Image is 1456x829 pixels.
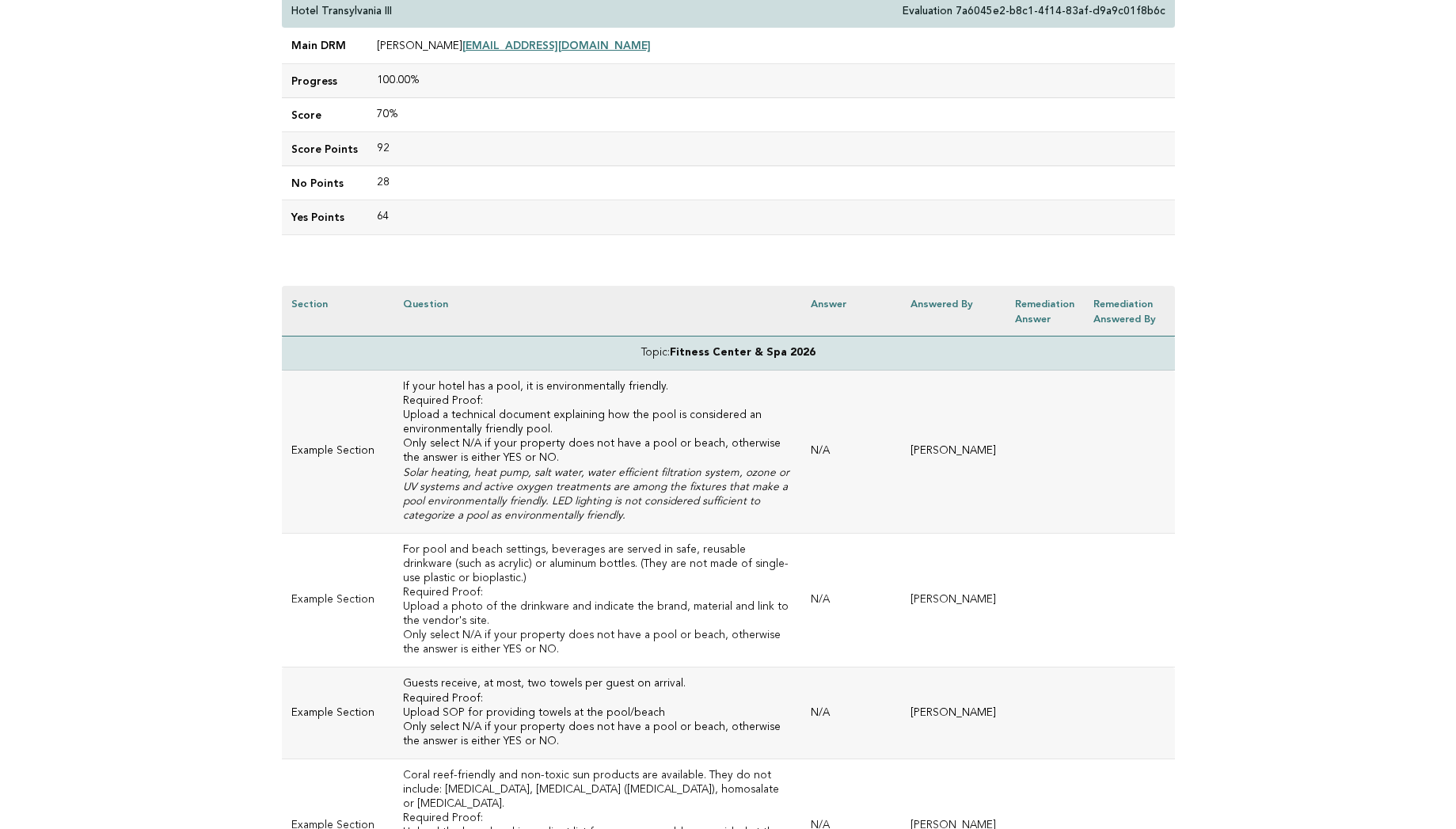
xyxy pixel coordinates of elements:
p: Evaluation 7a6045e2-b8c1-4f14-83af-d9a9c01f8b6c [903,4,1165,18]
th: Remediation Answer [1006,286,1084,337]
td: 100.00% [367,64,1175,98]
p: Required Proof: [403,812,793,826]
a: [EMAIL_ADDRESS][DOMAIN_NAME] [462,39,651,51]
td: N/A [801,533,901,667]
th: Question [393,286,802,337]
td: Main DRM [282,29,367,64]
li: Upload a photo of the drinkware and indicate the brand, material and link to the vendor's site. [403,600,793,629]
p: Required Proof: [403,394,793,409]
td: Topic: [282,336,1175,370]
td: [PERSON_NAME] [367,29,1175,64]
td: Example Section [282,371,393,534]
th: Answer [801,286,901,337]
p: Hotel Transylvania III [291,4,392,18]
td: Score [282,98,367,132]
td: No Points [282,166,367,200]
td: N/A [801,371,901,534]
p: Only select N/A if your property does not have a pool or beach, otherwise the answer is either YE... [403,629,793,657]
p: Only select N/A if your property does not have a pool or beach, otherwise the answer is either YE... [403,721,793,749]
p: Only select N/A if your property does not have a pool or beach, otherwise the answer is either YE... [403,437,793,466]
li: Upload a technical document explaining how the pool is considered an environmentally friendly pool. [403,409,793,437]
h3: Guests receive, at most, two towels per guest on arrival. [403,677,793,691]
h3: If your hotel has a pool, it is environmentally friendly. [403,380,793,394]
td: 70% [367,98,1175,132]
th: Answered by [901,286,1006,337]
td: 64 [367,200,1175,234]
td: Score Points [282,132,367,166]
td: [PERSON_NAME] [901,667,1006,759]
td: Example Section [282,533,393,667]
p: Required Proof: [403,692,793,706]
td: Progress [282,64,367,98]
td: 28 [367,166,1175,200]
td: Example Section [282,667,393,759]
th: Section [282,286,393,337]
strong: Fitness Center & Spa 2026 [670,348,815,358]
h3: Coral reef-friendly and non-toxic sun products are available. They do not include: [MEDICAL_DATA]... [403,769,793,812]
th: Remediation Answered by [1084,286,1174,337]
em: Solar heating, heat pump, salt water, water efficient filtration system, ozone or UV systems and ... [403,468,789,521]
p: Required Proof: [403,586,793,600]
td: [PERSON_NAME] [901,371,1006,534]
h3: For pool and beach settings, beverages are served in safe, reusable drinkware (such as acrylic) o... [403,543,793,586]
li: Upload SOP for providing towels at the pool/beach [403,706,793,721]
td: 92 [367,132,1175,166]
td: Yes Points [282,200,367,234]
td: [PERSON_NAME] [901,533,1006,667]
td: N/A [801,667,901,759]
